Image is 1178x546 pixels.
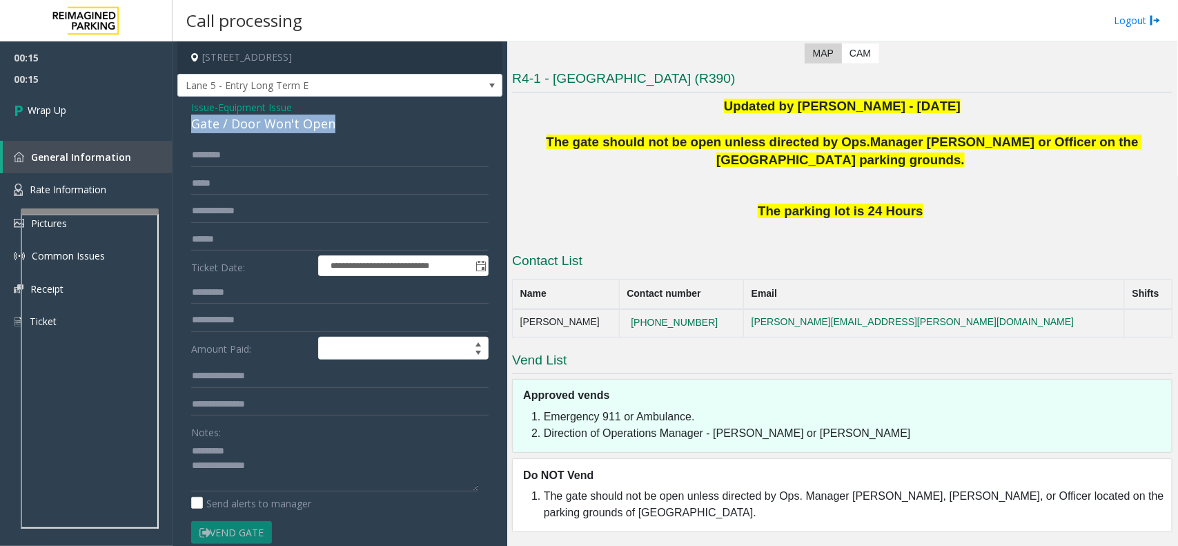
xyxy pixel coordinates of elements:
[191,521,272,545] button: Vend Gate
[627,317,722,329] button: [PHONE_NUMBER]
[1114,13,1161,28] a: Logout
[716,135,1142,167] span: Manager [PERSON_NAME] or Officer on the [GEOGRAPHIC_DATA] parking grounds.
[1150,13,1161,28] img: logout
[758,204,923,218] span: The parking lot is 24 Hours
[179,3,309,37] h3: Call processing
[752,316,1074,327] a: [PERSON_NAME][EMAIL_ADDRESS][PERSON_NAME][DOMAIN_NAME]
[512,351,1172,374] h3: Vend List
[512,70,1172,92] h3: R4-1 - [GEOGRAPHIC_DATA] (R390)
[469,338,488,349] span: Increase value
[178,75,437,97] span: Lane 5 - Entry Long Term E
[469,349,488,360] span: Decrease value
[1125,279,1172,309] th: Shifts
[523,388,1172,403] h5: Approved vends
[191,115,489,133] div: Gate / Door Won't Open
[544,425,1165,442] li: Direction of Operations Manager - [PERSON_NAME] or [PERSON_NAME]
[547,135,871,149] span: The gate should not be open unless directed by Ops.
[177,41,502,74] h4: [STREET_ADDRESS]
[14,184,23,196] img: 'icon'
[191,496,311,511] label: Send alerts to manager
[512,252,1172,274] h3: Contact List
[188,255,315,276] label: Ticket Date:
[31,150,131,164] span: General Information
[841,43,879,64] label: CAM
[30,183,106,196] span: Rate Information
[805,43,842,64] label: Map
[3,141,173,173] a: General Information
[28,103,66,117] span: Wrap Up
[523,468,1172,483] h5: Do NOT Vend
[14,152,24,162] img: 'icon'
[215,101,292,114] span: -
[724,99,961,113] span: Updated by [PERSON_NAME] - [DATE]
[14,284,23,293] img: 'icon'
[619,279,743,309] th: Contact number
[191,100,215,115] span: Issue
[544,488,1165,521] li: The gate should not be open unless directed by Ops. Manager [PERSON_NAME], [PERSON_NAME], or Offi...
[513,309,620,337] td: [PERSON_NAME]
[14,315,23,328] img: 'icon'
[14,251,25,262] img: 'icon'
[188,337,315,360] label: Amount Paid:
[744,279,1125,309] th: Email
[191,420,221,440] label: Notes:
[513,279,620,309] th: Name
[544,409,1165,425] li: Emergency 911 or Ambulance.
[218,100,292,115] span: Equipment Issue
[14,219,24,228] img: 'icon'
[473,256,488,275] span: Toggle popup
